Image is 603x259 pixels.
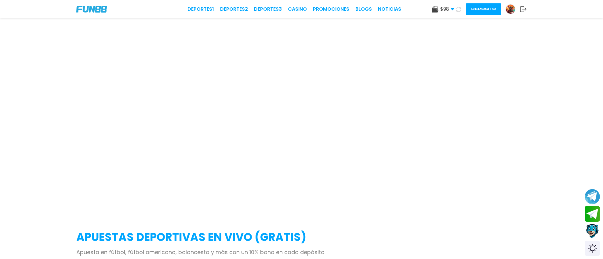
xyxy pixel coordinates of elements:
img: Avatar [506,5,515,14]
a: Deportes3 [254,6,282,13]
a: Deportes2 [220,6,248,13]
button: Join telegram channel [585,189,600,205]
button: Contact customer service [585,223,600,239]
a: BLOGS [355,6,372,13]
img: Company Logo [76,6,107,13]
button: Join telegram [585,206,600,222]
a: Avatar [506,4,520,14]
a: CASINO [288,6,307,13]
span: $ 98 [440,6,454,13]
a: Promociones [313,6,349,13]
h2: APUESTAS DEPORTIVAS EN VIVO (gratis) [76,229,527,246]
button: Depósito [466,3,501,15]
a: NOTICIAS [378,6,401,13]
div: Switch theme [585,241,600,256]
a: Deportes1 [187,6,214,13]
p: Apuesta en fútbol, fútbol americano, baloncesto y más con un 10% bono en cada depósito [76,248,527,256]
